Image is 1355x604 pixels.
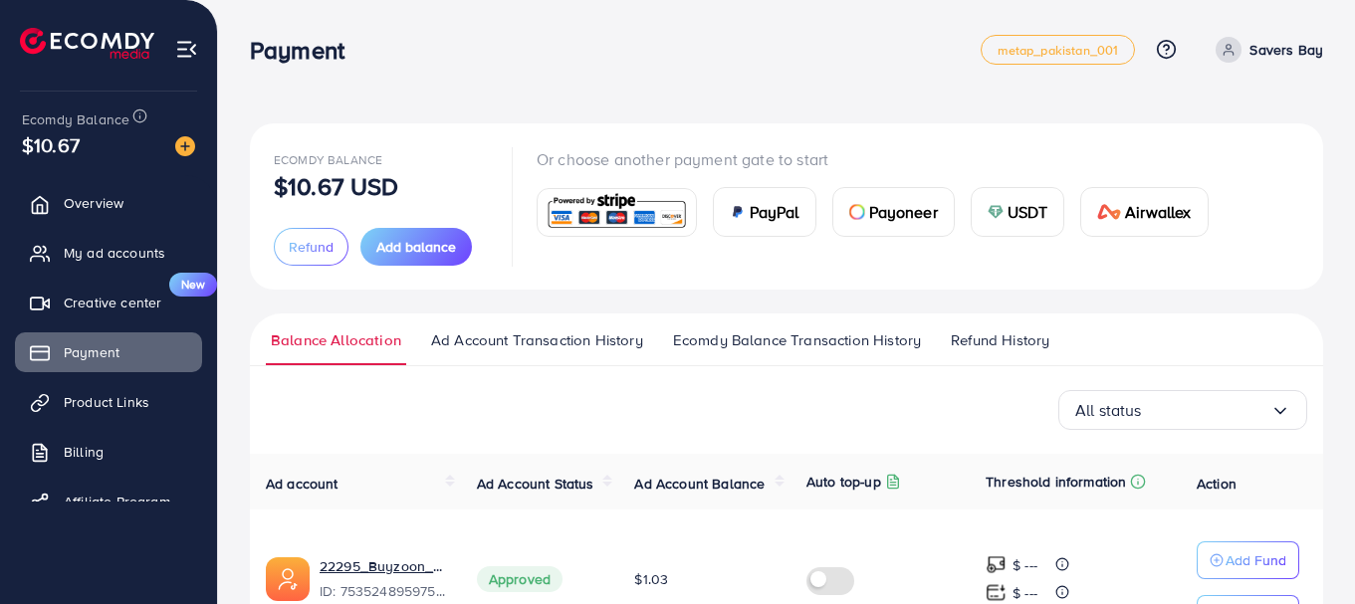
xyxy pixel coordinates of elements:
span: Ecomdy Balance [22,109,129,129]
a: My ad accounts [15,233,202,273]
p: Auto top-up [806,470,881,494]
span: $1.03 [634,569,668,589]
img: ic-ads-acc.e4c84228.svg [266,557,310,601]
img: card [849,204,865,220]
span: Action [1197,474,1237,494]
span: Ecomdy Balance [274,151,382,168]
span: ID: 7535248959753879569 [320,581,445,601]
span: Ad Account Balance [634,474,765,494]
span: Creative center [64,293,161,312]
a: metap_pakistan_001 [981,35,1136,65]
p: Threshold information [986,470,1126,494]
span: Balance Allocation [271,329,401,351]
span: Ad Account Transaction History [431,329,643,351]
span: Payment [64,342,119,362]
span: Billing [64,442,104,462]
span: Add balance [376,237,456,257]
span: Refund History [951,329,1049,351]
a: Billing [15,432,202,472]
img: card [730,204,746,220]
span: Ad account [266,474,339,494]
p: Or choose another payment gate to start [537,147,1225,171]
img: card [988,204,1004,220]
span: metap_pakistan_001 [998,44,1119,57]
input: Search for option [1142,395,1270,426]
a: cardPayoneer [832,187,955,237]
img: top-up amount [986,554,1007,575]
span: $10.67 [22,130,80,159]
a: cardPayPal [713,187,816,237]
span: Approved [477,566,563,592]
p: $10.67 USD [274,174,399,198]
a: Payment [15,332,202,372]
img: top-up amount [986,582,1007,603]
a: cardAirwallex [1080,187,1208,237]
img: menu [175,38,198,61]
img: card [1097,204,1121,220]
img: card [544,191,690,234]
a: 22295_Buyzoon_1754436876148 [320,556,445,576]
button: Refund [274,228,348,266]
span: USDT [1008,200,1048,224]
a: Product Links [15,382,202,422]
button: Add balance [360,228,472,266]
span: Product Links [64,392,149,412]
p: Savers Bay [1249,38,1323,62]
a: card [537,188,697,237]
a: Affiliate Program [15,482,202,521]
a: Creative centerNew [15,283,202,322]
a: cardUSDT [971,187,1065,237]
button: Add Fund [1197,541,1299,579]
div: Search for option [1058,390,1307,430]
iframe: Chat [1270,514,1340,589]
img: image [175,136,195,156]
p: Add Fund [1226,548,1286,572]
p: $ --- [1013,553,1037,577]
span: Ecomdy Balance Transaction History [673,329,921,351]
div: <span class='underline'>22295_Buyzoon_1754436876148</span></br>7535248959753879569 [320,556,445,602]
a: Savers Bay [1208,37,1323,63]
span: Overview [64,193,123,213]
span: Ad Account Status [477,474,594,494]
span: Payoneer [869,200,938,224]
span: PayPal [750,200,799,224]
span: New [169,273,217,297]
span: Refund [289,237,334,257]
a: Overview [15,183,202,223]
span: All status [1075,395,1142,426]
h3: Payment [250,36,360,65]
span: Affiliate Program [64,492,170,511]
span: Airwallex [1125,200,1191,224]
img: logo [20,28,154,59]
span: My ad accounts [64,243,165,263]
